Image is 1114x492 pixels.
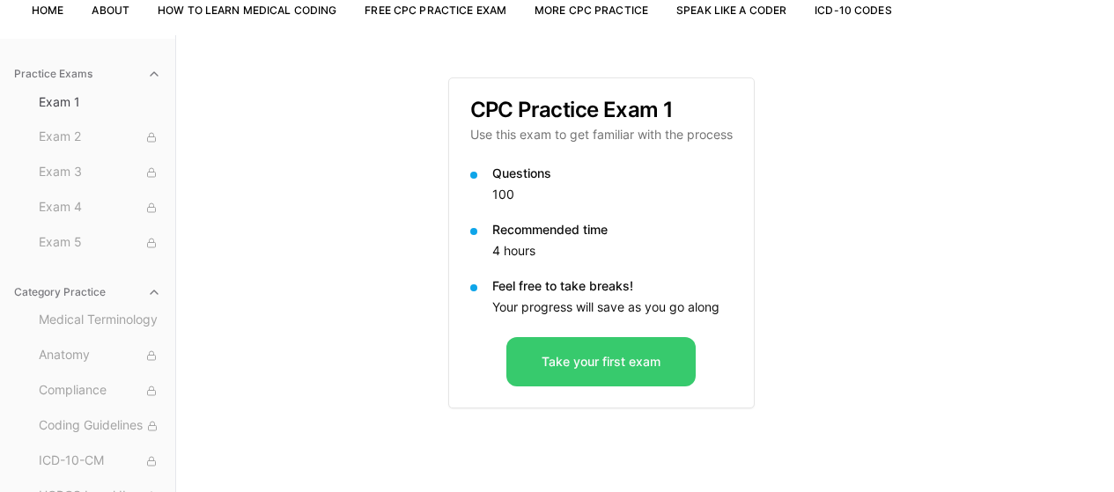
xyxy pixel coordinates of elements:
a: Speak Like a Coder [676,4,786,17]
button: Medical Terminology [32,306,168,334]
span: Anatomy [39,346,161,365]
button: Take your first exam [506,337,696,386]
button: Exam 4 [32,194,168,222]
button: Exam 5 [32,229,168,257]
button: Exam 2 [32,123,168,151]
button: Coding Guidelines [32,412,168,440]
p: Your progress will save as you go along [492,298,733,316]
span: Exam 5 [39,233,161,253]
span: Medical Terminology [39,311,161,330]
h3: CPC Practice Exam 1 [470,99,733,121]
p: Feel free to take breaks! [492,277,733,295]
button: ICD-10-CM [32,447,168,475]
span: Coding Guidelines [39,416,161,436]
a: Free CPC Practice Exam [365,4,506,17]
button: Exam 1 [32,88,168,116]
span: Compliance [39,381,161,400]
a: How to Learn Medical Coding [158,4,336,17]
button: Anatomy [32,341,168,370]
a: More CPC Practice [535,4,648,17]
p: Use this exam to get familiar with the process [470,126,733,143]
p: 4 hours [492,242,733,260]
p: Questions [492,165,733,182]
button: Exam 3 [32,158,168,187]
button: Compliance [32,377,168,405]
button: Practice Exams [7,60,168,88]
span: Exam 4 [39,198,161,217]
span: Exam 2 [39,128,161,147]
button: Category Practice [7,278,168,306]
a: Home [32,4,63,17]
p: 100 [492,186,733,203]
a: About [92,4,129,17]
span: Exam 3 [39,163,161,182]
p: Recommended time [492,221,733,239]
span: Exam 1 [39,93,161,111]
span: ICD-10-CM [39,452,161,471]
a: ICD-10 Codes [815,4,891,17]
